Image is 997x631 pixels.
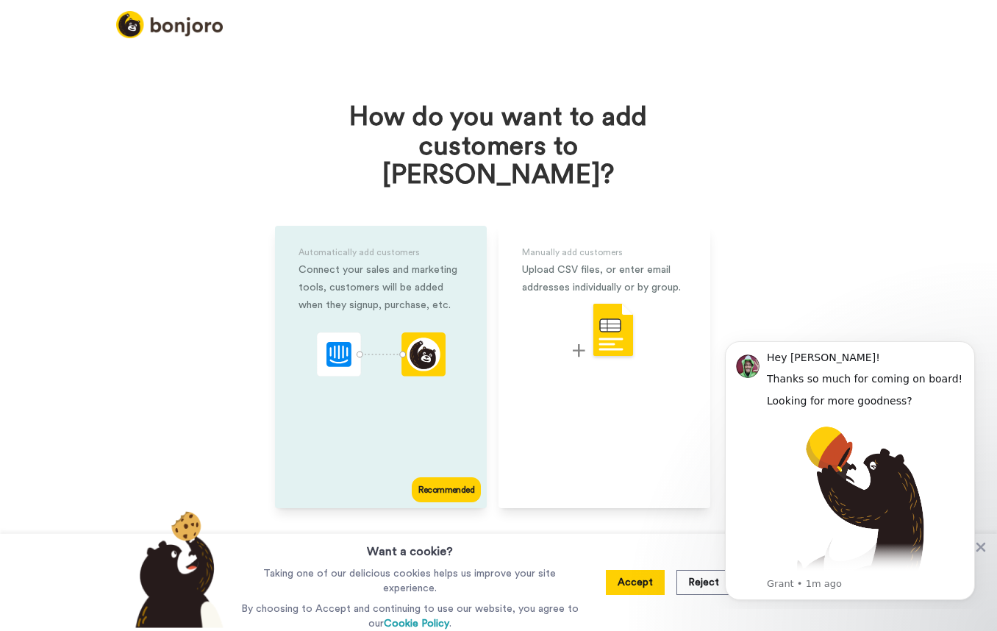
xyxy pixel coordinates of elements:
div: animation [317,332,446,381]
iframe: Intercom notifications message [703,328,997,609]
a: Cookie Policy [384,618,449,629]
p: By choosing to Accept and continuing to use our website, you agree to our . [237,602,582,631]
div: Connect your sales and marketing tools, customers will be added when they signup, purchase, etc. [299,261,463,314]
img: bear-with-cookie.png [122,510,231,628]
div: Upload CSV files, or enter email addresses individually or by group. [522,261,687,296]
div: Manually add customers [522,243,687,261]
h3: Want a cookie? [367,534,453,560]
img: csv-upload.svg [573,302,636,360]
button: Reject [676,570,731,595]
h1: How do you want to add customers to [PERSON_NAME]? [333,103,664,190]
div: Automatically add customers [299,243,463,261]
div: Recommended [412,477,481,502]
button: Accept [606,570,665,595]
img: logo_full.png [116,11,223,38]
p: Taking one of our delicious cookies helps us improve your site experience. [237,566,582,596]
